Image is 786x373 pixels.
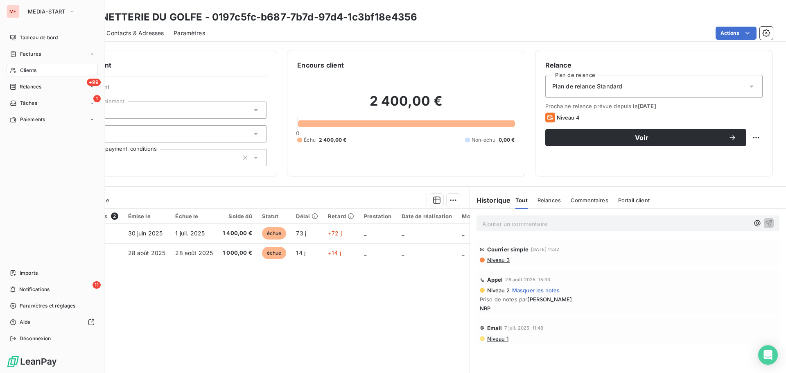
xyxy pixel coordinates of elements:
[174,29,205,37] span: Paramètres
[499,136,515,144] span: 0,00 €
[262,213,287,219] div: Statut
[462,213,507,219] div: Moyen Paiement
[106,29,164,37] span: Contacts & Adresses
[103,154,109,161] input: Ajouter une valeur
[20,335,51,342] span: Déconnexion
[223,213,252,219] div: Solde dû
[557,114,580,121] span: Niveau 4
[515,197,528,203] span: Tout
[297,93,515,118] h2: 2 400,00 €
[297,60,344,70] h6: Encours client
[304,136,316,144] span: Échu
[555,134,728,141] span: Voir
[262,227,287,240] span: échue
[462,249,464,256] span: _
[296,213,318,219] div: Délai
[19,286,50,293] span: Notifications
[758,345,778,365] div: Open Intercom Messenger
[716,27,757,40] button: Actions
[66,84,267,95] span: Propriétés Client
[545,60,763,70] h6: Relance
[319,136,347,144] span: 2 400,00 €
[487,276,503,283] span: Appel
[93,95,101,102] span: 1
[545,103,763,109] span: Prochaine relance prévue depuis le
[638,103,656,109] span: [DATE]
[111,212,118,220] span: 2
[462,230,464,237] span: _
[480,296,776,303] span: Prise de notes par
[505,277,550,282] span: 26 août 2025, 15:33
[618,197,650,203] span: Portail client
[328,213,354,219] div: Retard
[504,326,543,330] span: 7 juil. 2025, 11:48
[472,136,495,144] span: Non-échu
[486,257,510,263] span: Niveau 3
[512,287,560,294] span: Masquer les notes
[20,302,75,310] span: Paramètres et réglages
[28,8,65,15] span: MEDIA-START
[402,213,452,219] div: Date de réalisation
[20,34,58,41] span: Tableau de bord
[470,195,511,205] h6: Historique
[20,99,37,107] span: Tâches
[328,249,341,256] span: +14 j
[175,249,213,256] span: 28 août 2025
[364,230,366,237] span: _
[571,197,608,203] span: Commentaires
[20,269,38,277] span: Imports
[20,116,45,123] span: Paiements
[175,230,205,237] span: 1 juil. 2025
[7,355,57,368] img: Logo LeanPay
[538,197,561,203] span: Relances
[364,213,392,219] div: Prestation
[552,82,623,90] span: Plan de relance Standard
[487,246,529,253] span: Courrier simple
[402,249,404,256] span: _
[486,287,510,294] span: Niveau 2
[223,249,252,257] span: 1 000,00 €
[487,325,502,331] span: Email
[262,247,287,259] span: échue
[20,83,41,90] span: Relances
[72,10,417,25] h3: LA LUNETTERIE DU GOLFE - 0197c5fc-b687-7b7d-97d4-1c3bf18e4356
[545,129,746,146] button: Voir
[364,249,366,256] span: _
[20,319,31,326] span: Aide
[480,305,776,312] span: NRP
[128,213,166,219] div: Émise le
[328,230,342,237] span: +72 j
[20,67,36,74] span: Clients
[175,213,213,219] div: Échue le
[527,296,572,303] span: [PERSON_NAME]
[296,230,306,237] span: 73 j
[87,79,101,86] span: +99
[20,50,41,58] span: Factures
[223,229,252,237] span: 1 400,00 €
[486,335,508,342] span: Niveau 1
[7,5,20,18] div: ME
[128,249,166,256] span: 28 août 2025
[93,281,101,289] span: 11
[531,247,559,252] span: [DATE] 11:32
[128,230,163,237] span: 30 juin 2025
[7,316,98,329] a: Aide
[402,230,404,237] span: _
[296,130,299,136] span: 0
[50,60,267,70] h6: Informations client
[296,249,305,256] span: 14 j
